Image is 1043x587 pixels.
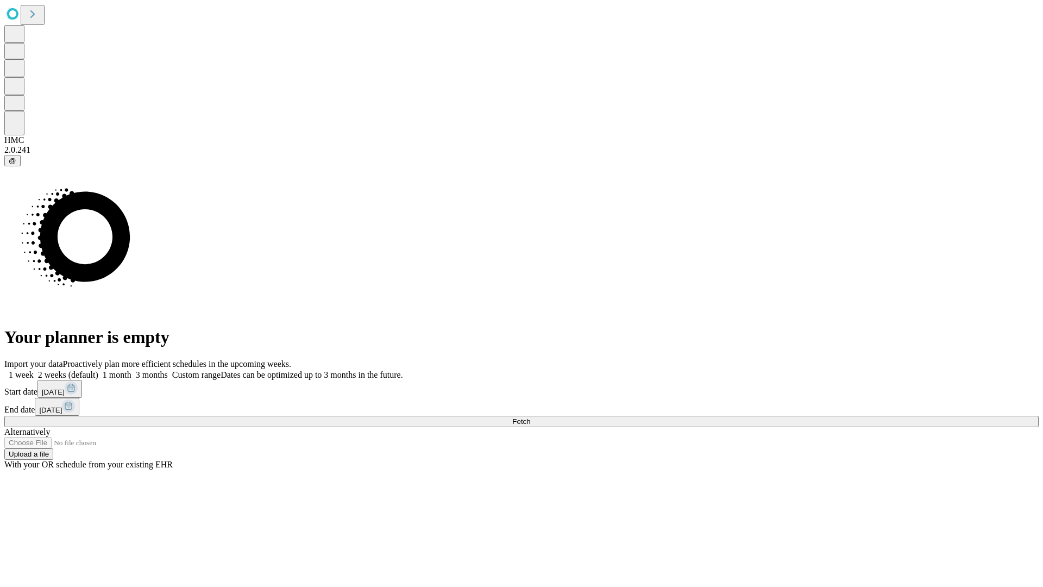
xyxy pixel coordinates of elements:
[9,370,34,379] span: 1 week
[42,388,65,396] span: [DATE]
[4,145,1039,155] div: 2.0.241
[103,370,131,379] span: 1 month
[4,135,1039,145] div: HMC
[4,427,50,436] span: Alternatively
[512,417,530,426] span: Fetch
[4,359,63,369] span: Import your data
[39,406,62,414] span: [DATE]
[221,370,403,379] span: Dates can be optimized up to 3 months in the future.
[172,370,221,379] span: Custom range
[4,327,1039,347] h1: Your planner is empty
[4,155,21,166] button: @
[4,398,1039,416] div: End date
[37,380,82,398] button: [DATE]
[4,380,1039,398] div: Start date
[4,416,1039,427] button: Fetch
[136,370,168,379] span: 3 months
[4,448,53,460] button: Upload a file
[38,370,98,379] span: 2 weeks (default)
[63,359,291,369] span: Proactively plan more efficient schedules in the upcoming weeks.
[4,460,173,469] span: With your OR schedule from your existing EHR
[35,398,79,416] button: [DATE]
[9,157,16,165] span: @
